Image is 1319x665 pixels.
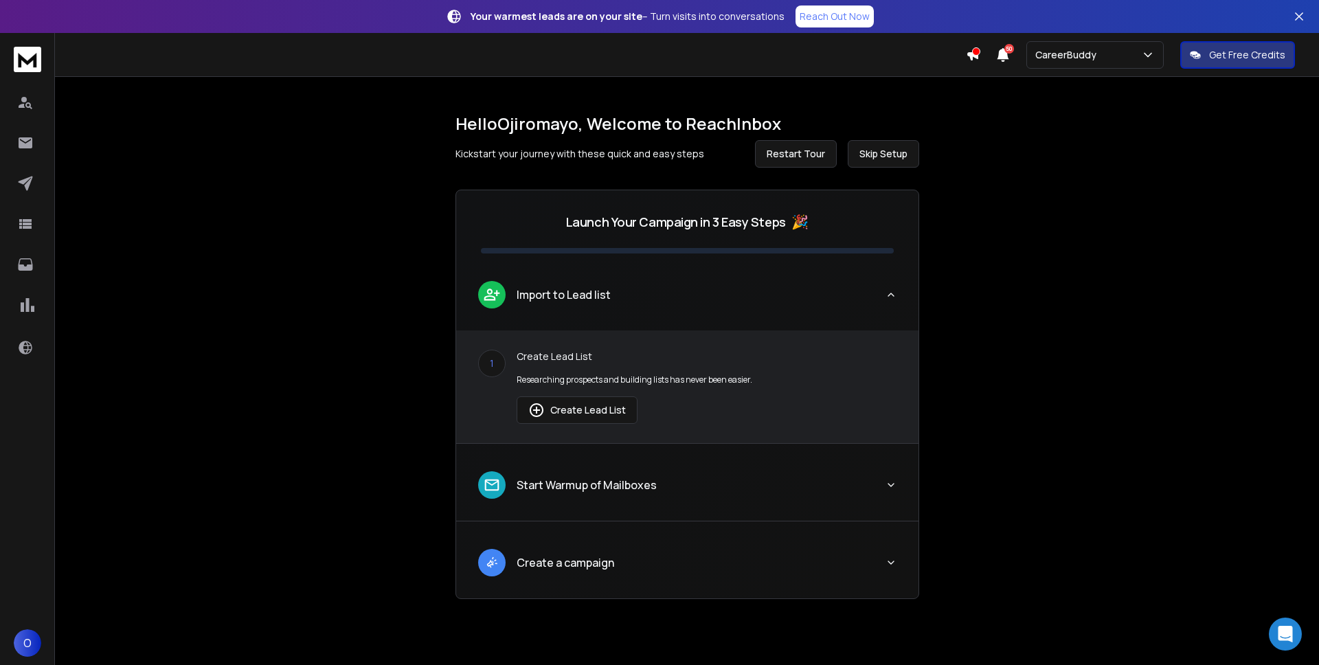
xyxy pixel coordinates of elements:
[455,113,919,135] h1: Hello Ojiromayo , Welcome to ReachInbox
[455,147,704,161] p: Kickstart your journey with these quick and easy steps
[566,212,786,232] p: Launch Your Campaign in 3 Easy Steps
[755,140,837,168] button: Restart Tour
[456,270,918,330] button: leadImport to Lead list
[517,554,614,571] p: Create a campaign
[517,286,611,303] p: Import to Lead list
[848,140,919,168] button: Skip Setup
[1180,41,1295,69] button: Get Free Credits
[483,476,501,494] img: lead
[859,147,907,161] span: Skip Setup
[14,629,41,657] button: O
[14,47,41,72] img: logo
[517,350,897,363] p: Create Lead List
[517,477,657,493] p: Start Warmup of Mailboxes
[456,460,918,521] button: leadStart Warmup of Mailboxes
[456,538,918,598] button: leadCreate a campaign
[796,5,874,27] a: Reach Out Now
[800,10,870,23] p: Reach Out Now
[483,554,501,571] img: lead
[1004,44,1014,54] span: 50
[471,10,642,23] strong: Your warmest leads are on your site
[528,402,545,418] img: lead
[1035,48,1102,62] p: CareerBuddy
[456,330,918,443] div: leadImport to Lead list
[1269,618,1302,651] div: Open Intercom Messenger
[483,286,501,303] img: lead
[517,374,897,385] p: Researching prospects and building lists has never been easier.
[478,350,506,377] div: 1
[791,212,809,232] span: 🎉
[471,10,785,23] p: – Turn visits into conversations
[1209,48,1285,62] p: Get Free Credits
[517,396,638,424] button: Create Lead List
